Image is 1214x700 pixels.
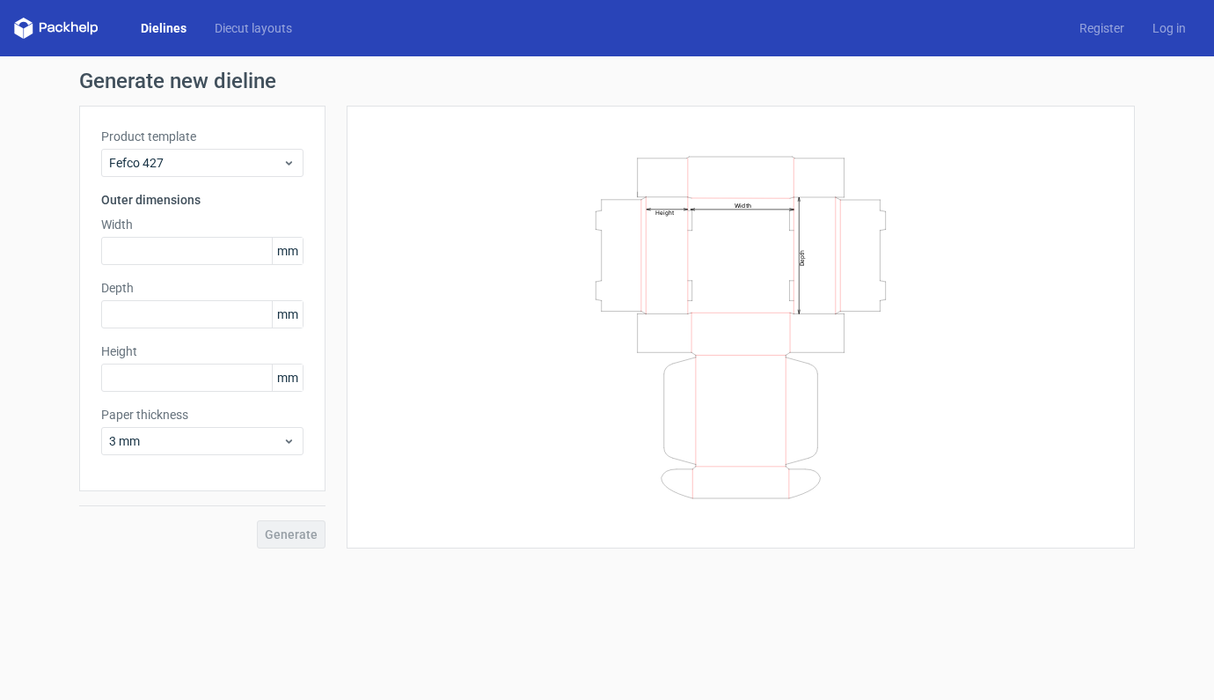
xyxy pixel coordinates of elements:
label: Paper thickness [101,406,303,424]
span: mm [272,301,303,328]
text: Width [735,201,751,209]
label: Width [101,216,303,233]
label: Product template [101,128,303,145]
h3: Outer dimensions [101,191,303,209]
span: mm [272,238,303,264]
text: Height [655,209,674,216]
text: Depth [799,249,806,265]
label: Height [101,343,303,360]
a: Register [1065,19,1138,37]
a: Log in [1138,19,1200,37]
span: 3 mm [109,432,282,450]
a: Diecut layouts [201,19,306,37]
label: Depth [101,279,303,297]
span: mm [272,365,303,391]
span: Fefco 427 [109,154,282,172]
a: Dielines [127,19,201,37]
h1: Generate new dieline [79,70,1135,92]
